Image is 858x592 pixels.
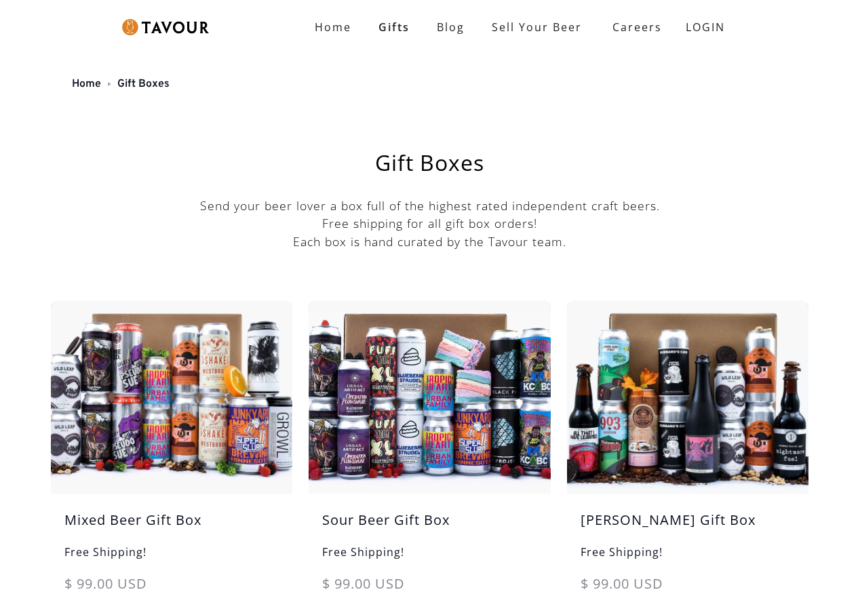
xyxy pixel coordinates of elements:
[51,544,292,574] h6: Free Shipping!
[309,510,550,544] h5: Sour Beer Gift Box
[309,544,550,574] h6: Free Shipping!
[301,14,365,41] a: Home
[85,152,775,174] h1: Gift Boxes
[365,14,423,41] a: Gifts
[51,510,292,544] h5: Mixed Beer Gift Box
[117,77,170,91] a: Gift Boxes
[478,14,596,41] a: Sell Your Beer
[51,197,808,250] p: Send your beer lover a box full of the highest rated independent craft beers. Free shipping for a...
[567,510,808,544] h5: [PERSON_NAME] Gift Box
[612,14,662,41] strong: Careers
[315,20,351,35] strong: Home
[72,77,101,91] a: Home
[567,544,808,574] h6: Free Shipping!
[596,8,672,46] a: Careers
[423,14,478,41] a: Blog
[672,14,739,41] a: LOGIN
